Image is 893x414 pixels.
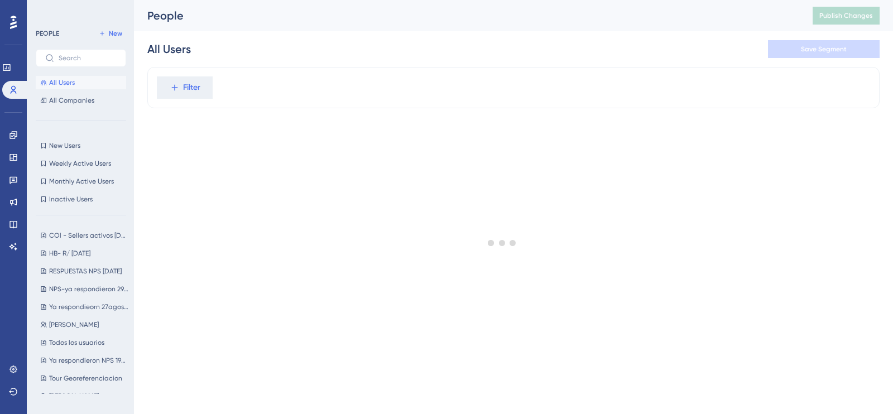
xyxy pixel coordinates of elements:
[49,302,128,311] span: Ya respondieorn 27agosto
[801,45,847,54] span: Save Segment
[36,354,133,367] button: Ya respondieron NPS 190925
[49,78,75,87] span: All Users
[36,76,126,89] button: All Users
[36,336,133,349] button: Todos los usuarios
[49,267,122,276] span: RESPUESTAS NPS [DATE]
[36,139,126,152] button: New Users
[147,41,191,57] div: All Users
[49,231,128,240] span: COl - Sellers activos [DATE]
[36,300,133,314] button: Ya respondieorn 27agosto
[49,159,111,168] span: Weekly Active Users
[49,338,104,347] span: Todos los usuarios
[768,40,880,58] button: Save Segment
[49,356,128,365] span: Ya respondieron NPS 190925
[49,195,93,204] span: Inactive Users
[49,374,122,383] span: Tour Georeferenciacion
[36,247,133,260] button: HB- R/ [DATE]
[49,320,99,329] span: [PERSON_NAME]
[59,54,117,62] input: Search
[49,249,90,258] span: HB- R/ [DATE]
[36,372,133,385] button: Tour Georeferenciacion
[36,157,126,170] button: Weekly Active Users
[36,264,133,278] button: RESPUESTAS NPS [DATE]
[36,175,126,188] button: Monthly Active Users
[49,141,80,150] span: New Users
[49,392,99,401] span: [PERSON_NAME]
[819,11,873,20] span: Publish Changes
[36,389,133,403] button: [PERSON_NAME]
[95,27,126,40] button: New
[49,177,114,186] span: Monthly Active Users
[147,8,785,23] div: People
[49,96,94,105] span: All Companies
[36,229,133,242] button: COl - Sellers activos [DATE]
[49,285,128,293] span: NPS-ya respondieron 29AGOSTO-TARDE
[36,318,133,331] button: [PERSON_NAME]
[813,7,880,25] button: Publish Changes
[36,29,59,38] div: PEOPLE
[36,192,126,206] button: Inactive Users
[36,94,126,107] button: All Companies
[36,282,133,296] button: NPS-ya respondieron 29AGOSTO-TARDE
[109,29,122,38] span: New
